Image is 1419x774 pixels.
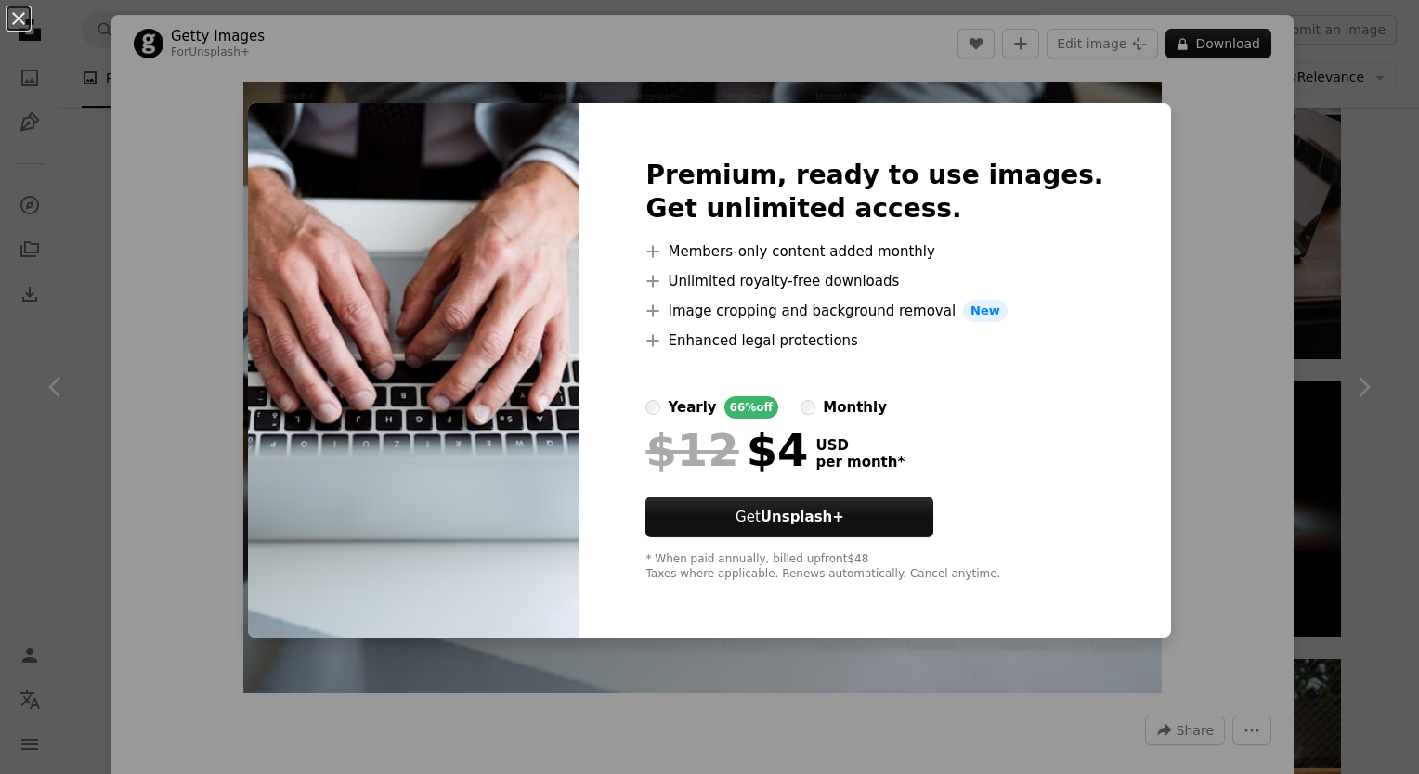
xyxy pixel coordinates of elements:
[645,329,1103,352] li: Enhanced legal protections
[668,396,716,419] div: yearly
[815,454,905,471] span: per month *
[645,426,738,474] span: $12
[645,159,1103,226] h2: Premium, ready to use images. Get unlimited access.
[801,400,815,415] input: monthly
[645,240,1103,263] li: Members-only content added monthly
[645,300,1103,322] li: Image cropping and background removal
[815,437,905,454] span: USD
[761,509,844,525] strong: Unsplash+
[645,270,1103,292] li: Unlimited royalty-free downloads
[645,400,660,415] input: yearly66%off
[248,103,579,638] img: premium_photo-1682430553117-f1d0edb35a14
[724,396,779,419] div: 66% off
[645,497,933,537] button: GetUnsplash+
[645,552,1103,582] div: * When paid annually, billed upfront $48 Taxes where applicable. Renews automatically. Cancel any...
[823,396,887,419] div: monthly
[645,426,808,474] div: $4
[963,300,1008,322] span: New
